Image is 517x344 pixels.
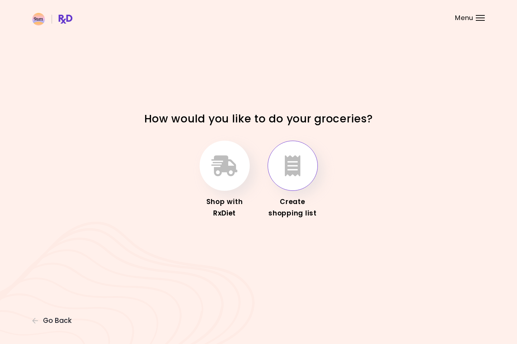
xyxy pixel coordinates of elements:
button: Go Back [32,317,75,325]
h1: How would you like to do your groceries? [133,112,384,126]
span: Menu [455,15,473,21]
div: Shop with RxDiet [196,196,253,219]
div: Create shopping list [264,196,321,219]
span: Go Back [43,317,72,325]
img: RxDiet [32,13,72,25]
